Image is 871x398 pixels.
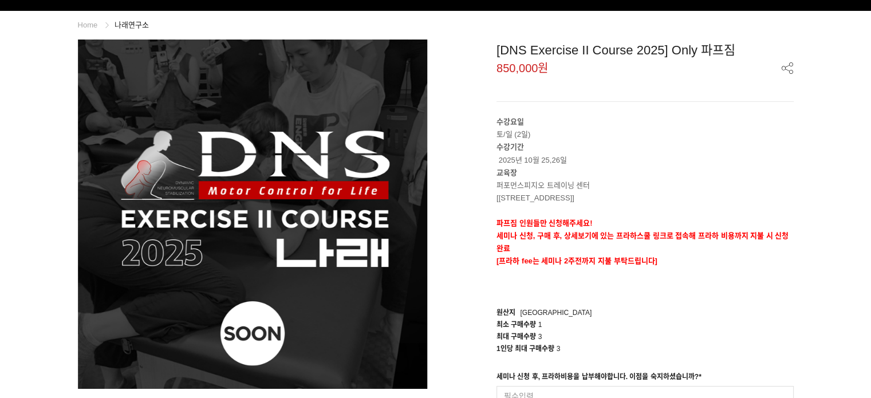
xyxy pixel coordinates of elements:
[496,309,515,317] span: 원산지
[557,345,561,353] span: 3
[496,219,593,227] strong: 파프짐 인원들만 신청해주세요!
[496,231,789,253] strong: 세미나 신청, 구매 후, 상세보기에 있는 프라하스쿨 링크로 접속해 프라하 비용까지 지불 시 신청완료
[538,333,542,341] span: 3
[496,257,657,265] span: [프라하 fee는 세미나 2주전까지 지불 부탁드립니다]
[496,371,701,386] div: 세미나 신청 후, 프라하비용을 납부해야합니다. 이점을 숙지하셨습니까?
[496,143,524,151] strong: 수강기간
[115,21,149,29] a: 나래연구소
[496,179,794,192] p: 퍼포먼스피지오 트레이닝 센터
[496,321,536,329] span: 최소 구매수량
[496,168,517,177] strong: 교육장
[496,62,548,74] span: 850,000원
[78,21,98,29] a: Home
[496,333,536,341] span: 최대 구매수량
[520,309,592,317] span: [GEOGRAPHIC_DATA]
[496,40,794,58] div: [DNS Exercise II Course 2025] Only 파프짐
[496,192,794,204] p: [[STREET_ADDRESS]]
[496,116,794,141] p: 토/일 (2일)
[496,117,524,126] strong: 수강요일
[496,345,554,353] span: 1인당 최대 구매수량
[496,141,794,166] p: 2025년 10월 25,26일
[538,321,542,329] span: 1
